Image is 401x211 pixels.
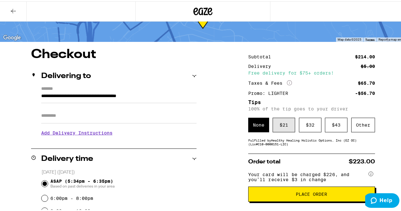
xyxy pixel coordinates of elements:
[41,71,91,79] h2: Delivering to
[42,168,197,174] p: [DATE] ([DATE])
[31,47,197,60] h1: Checkout
[248,185,375,201] button: Place Order
[194,9,211,32] div: 49-110 min
[248,90,293,94] div: Promo: LIGHTER
[248,99,375,104] h5: Tips
[299,116,321,131] div: $ 32
[349,158,375,163] span: $223.00
[248,69,375,74] div: Free delivery for $75+ orders!
[41,154,93,162] h2: Delivery time
[2,32,23,41] img: Google
[41,139,197,144] p: We'll contact you at [PHONE_NUMBER] when we arrive
[296,191,327,195] span: Place Order
[365,36,375,40] a: Terms
[358,80,375,84] div: $65.70
[248,53,275,58] div: Subtotal
[248,116,269,131] div: None
[273,116,295,131] div: $ 21
[351,116,375,131] div: Other
[248,137,375,145] div: Fulfilled by Healthy Healing Holistic Options, Inc (EZ OC) (Lic# C10-0000151-LIC )
[41,124,197,139] h3: Add Delivery Instructions
[361,63,375,67] div: $5.00
[248,168,367,181] span: Your card will be charged $226, and you’ll receive $3 in change
[50,195,93,200] label: 6:00pm - 8:00pm
[355,53,375,58] div: $214.00
[338,36,361,40] span: Map data ©2025
[355,90,375,94] div: -$56.70
[365,192,399,208] iframe: Opens a widget where you can find more information
[248,158,281,163] span: Order total
[248,79,292,85] div: Taxes & Fees
[50,177,115,188] span: ASAP (5:34pm - 6:35pm)
[248,63,275,67] div: Delivery
[325,116,347,131] div: $ 43
[2,32,23,41] a: Open this area in Google Maps (opens a new window)
[50,182,115,188] span: Based on past deliveries in your area
[248,105,375,110] p: 100% of the tip goes to your driver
